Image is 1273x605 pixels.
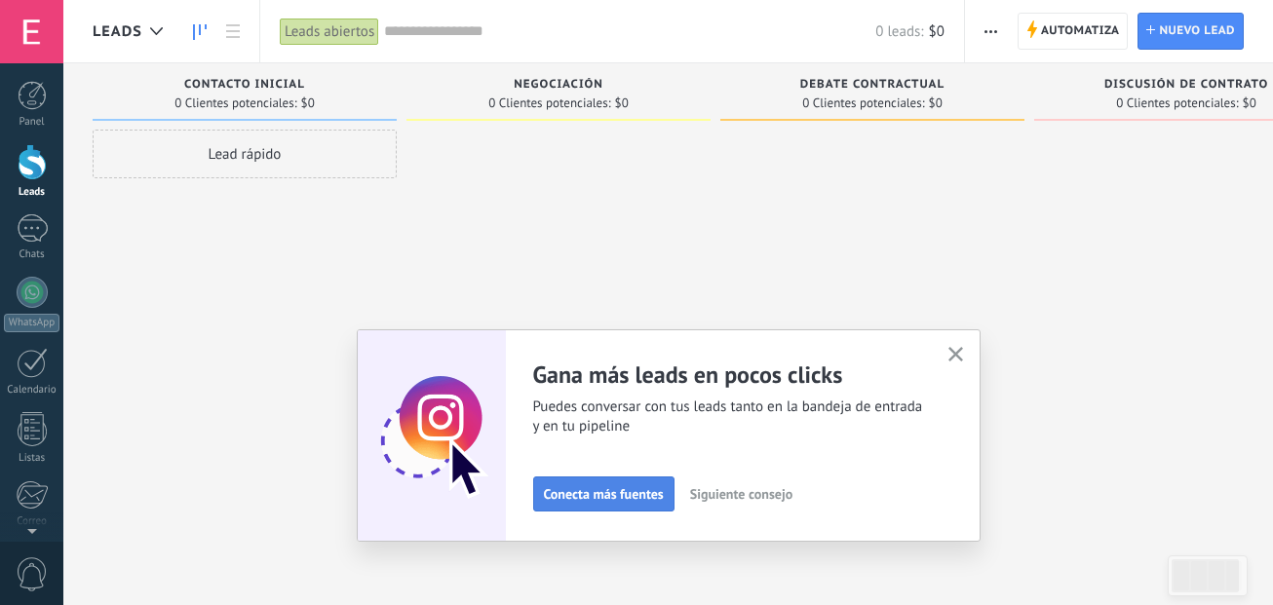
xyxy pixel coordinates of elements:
[533,397,925,436] span: Puedes conversar con tus leads tanto en la bandeja de entrada y en tu pipeline
[802,97,924,109] span: 0 Clientes potenciales:
[514,78,603,92] span: Negociación
[929,97,943,109] span: $0
[929,22,945,41] span: $0
[93,130,397,178] div: Lead rápido
[533,476,675,511] button: Conecta más fuentes
[681,479,801,509] button: Siguiente consejo
[216,13,250,51] a: Lista
[1018,13,1129,50] a: Automatiza
[1243,97,1256,109] span: $0
[1138,13,1244,50] a: Nuevo lead
[4,248,60,261] div: Chats
[488,97,610,109] span: 0 Clientes potenciales:
[4,116,60,129] div: Panel
[301,97,315,109] span: $0
[977,13,1005,50] button: Más
[533,359,925,390] h2: Gana más leads en pocos clicks
[615,97,629,109] span: $0
[800,78,945,92] span: Debate contractual
[730,78,1015,95] div: Debate contractual
[4,186,60,199] div: Leads
[1104,78,1268,92] span: Discusión de contrato
[93,22,142,41] span: Leads
[690,487,792,501] span: Siguiente consejo
[102,78,387,95] div: Contacto inicial
[4,452,60,465] div: Listas
[1041,14,1120,49] span: Automatiza
[1116,97,1238,109] span: 0 Clientes potenciales:
[174,97,296,109] span: 0 Clientes potenciales:
[4,384,60,397] div: Calendario
[280,18,379,46] div: Leads abiertos
[4,314,59,332] div: WhatsApp
[1159,14,1235,49] span: Nuevo lead
[875,22,923,41] span: 0 leads:
[544,487,664,501] span: Conecta más fuentes
[183,13,216,51] a: Leads
[416,78,701,95] div: Negociación
[184,78,305,92] span: Contacto inicial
